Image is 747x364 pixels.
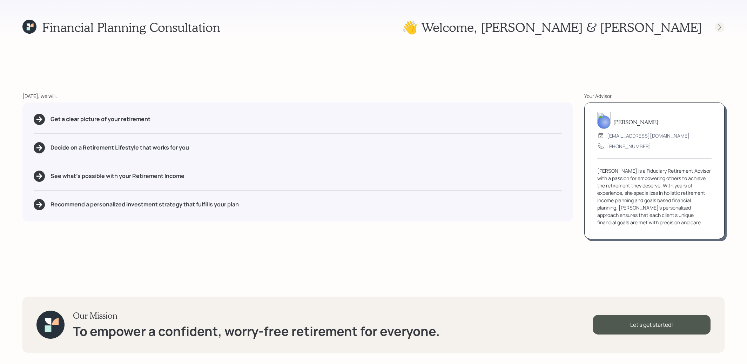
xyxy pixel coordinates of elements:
[607,143,651,150] div: [PHONE_NUMBER]
[51,173,184,179] h5: See what's possible with your Retirement Income
[22,92,573,100] div: [DATE], we will:
[51,201,239,208] h5: Recommend a personalized investment strategy that fulfills your plan
[584,92,725,100] div: Your Advisor
[597,112,611,129] img: treva-nostdahl-headshot.png
[51,116,150,123] h5: Get a clear picture of your retirement
[73,311,440,321] h3: Our Mission
[51,144,189,151] h5: Decide on a Retirement Lifestyle that works for you
[42,20,220,35] h1: Financial Planning Consultation
[597,167,712,226] div: [PERSON_NAME] is a Fiduciary Retirement Advisor with a passion for empowering others to achieve t...
[593,315,711,335] div: Let's get started!
[607,132,689,139] div: [EMAIL_ADDRESS][DOMAIN_NAME]
[613,119,658,125] h5: [PERSON_NAME]
[73,324,440,339] h1: To empower a confident, worry-free retirement for everyone.
[402,20,702,35] h1: 👋 Welcome , [PERSON_NAME] & [PERSON_NAME]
